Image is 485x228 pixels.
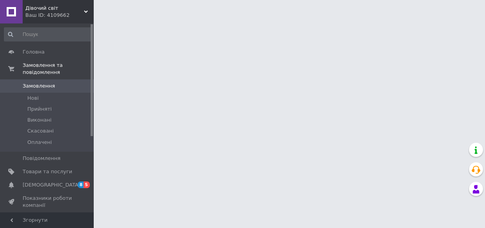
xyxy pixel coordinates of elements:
[27,139,52,146] span: Оплачені
[23,181,80,189] span: [DEMOGRAPHIC_DATA]
[23,195,72,209] span: Показники роботи компанії
[27,127,54,135] span: Скасовані
[23,155,61,162] span: Повідомлення
[25,12,94,19] div: Ваш ID: 4109662
[27,117,52,124] span: Виконані
[23,48,45,56] span: Головна
[25,5,84,12] span: Дівочий світ
[23,168,72,175] span: Товари та послуги
[27,106,52,113] span: Прийняті
[23,83,55,90] span: Замовлення
[4,27,92,41] input: Пошук
[27,95,39,102] span: Нові
[78,181,84,188] span: 8
[23,62,94,76] span: Замовлення та повідомлення
[84,181,90,188] span: 5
